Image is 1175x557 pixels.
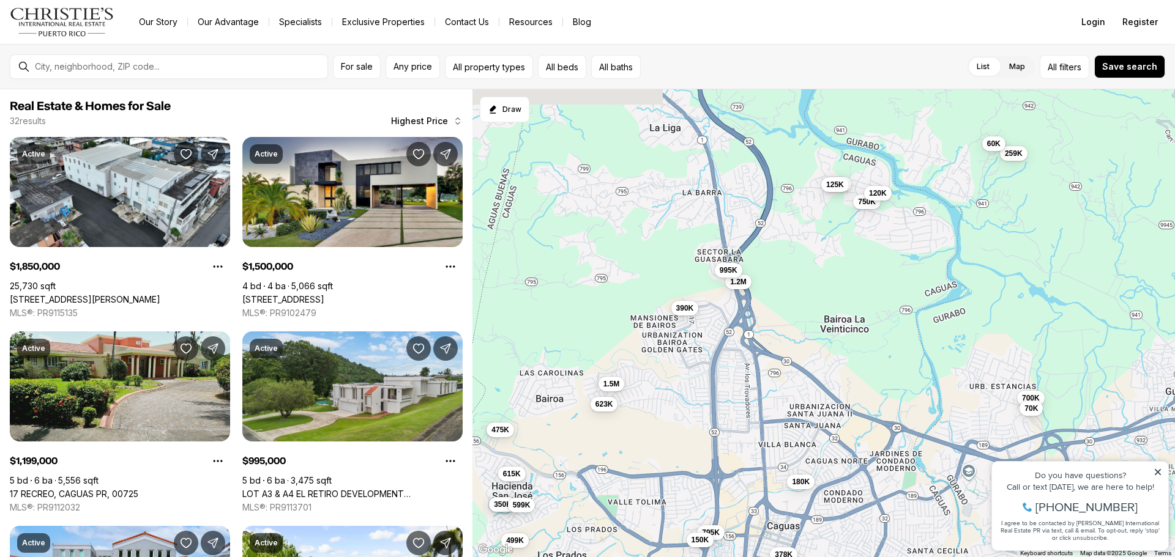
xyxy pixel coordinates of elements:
[1005,149,1023,158] span: 259K
[201,531,225,555] button: Share Property
[591,397,618,411] button: 623K
[242,489,463,500] a: LOT A3 & A4 EL RETIRO DEVELOPMENT CONSTITUCION STREET, CAGUAS PR, 00727
[999,56,1035,78] label: Map
[391,116,448,126] span: Highest Price
[513,500,531,510] span: 599K
[1115,10,1165,34] button: Register
[702,528,720,537] span: 795K
[787,474,815,489] button: 180K
[499,13,562,31] a: Resources
[206,254,230,279] button: Property options
[433,531,458,555] button: Share Property
[406,336,431,361] button: Save Property: LOT A3 & A4 EL RETIRO DEVELOPMENT CONSTITUCION STREET
[1059,61,1081,73] span: filters
[1040,55,1089,79] button: Allfilters
[333,55,381,79] button: For sale
[487,422,514,437] button: 475K
[438,449,463,473] button: Property options
[433,336,458,361] button: Share Property
[1020,401,1043,416] button: 70K
[206,449,230,473] button: Property options
[255,538,278,548] p: Active
[792,477,810,487] span: 180K
[1081,17,1105,27] span: Login
[341,62,373,72] span: For sale
[1094,55,1165,78] button: Save search
[595,399,613,409] span: 623K
[1017,391,1045,405] button: 700K
[1022,393,1040,403] span: 700K
[433,142,458,166] button: Share Property
[438,254,463,279] button: Property options
[394,62,432,72] span: Any price
[22,344,45,353] p: Active
[599,377,625,391] button: 1.5M
[715,263,742,278] button: 995K
[1024,404,1038,413] span: 70K
[508,498,535,512] button: 599K
[201,142,225,166] button: Share Property
[826,180,844,190] span: 125K
[50,57,152,70] span: [PHONE_NUMBER]
[445,55,533,79] button: All property types
[1048,61,1057,73] span: All
[15,75,174,98] span: I agree to be contacted by [PERSON_NAME] International Real Estate PR via text, call & email. To ...
[563,13,601,31] a: Blog
[13,39,177,48] div: Call or text [DATE], we are here to help!
[269,13,332,31] a: Specialists
[10,489,138,500] a: 17 RECREO, CAGUAS PR, 00725
[22,538,45,548] p: Active
[697,525,725,540] button: 795K
[491,425,509,435] span: 475K
[824,177,851,191] button: 145K
[687,533,714,547] button: 150K
[501,533,529,548] button: 499K
[384,109,470,133] button: Highest Price
[174,142,198,166] button: Save Property: 33 AV RAFAEL CORDERO #110
[864,186,892,201] button: 120K
[406,531,431,555] button: Save Property: URB GRAN VISTA I EL PASEO #109A
[987,139,1001,149] span: 60K
[538,55,586,79] button: All beds
[853,194,881,209] button: 750K
[821,177,849,192] button: 125K
[1000,146,1028,161] button: 259K
[201,336,225,361] button: Share Property
[676,303,694,313] span: 390K
[858,197,876,207] span: 750K
[1074,10,1113,34] button: Login
[406,142,431,166] button: Save Property: 694 GALICIA ST
[671,301,699,315] button: 390K
[503,469,521,479] span: 615K
[591,55,641,79] button: All baths
[10,294,160,305] a: 33 AV RAFAEL CORDERO #110, CAGUAS PR, 00725
[188,13,269,31] a: Our Advantage
[174,531,198,555] button: Save Property: 15 Via Naranjales 15 VIA NARANJALES LAS NUBES HACIENDA DE SAN JOSE
[480,97,529,122] button: Start drawing
[725,275,752,289] button: 1.2M
[982,136,1005,151] button: 60K
[386,55,440,79] button: Any price
[435,13,499,31] button: Contact Us
[489,497,517,512] button: 350K
[10,116,46,126] p: 32 results
[332,13,435,31] a: Exclusive Properties
[730,277,747,287] span: 1.2M
[603,379,620,389] span: 1.5M
[720,265,737,275] span: 995K
[22,149,45,159] p: Active
[255,149,278,159] p: Active
[1122,17,1158,27] span: Register
[129,13,187,31] a: Our Story
[255,344,278,353] p: Active
[692,535,709,545] span: 150K
[1102,62,1157,72] span: Save search
[869,188,887,198] span: 120K
[498,467,526,481] button: 615K
[494,500,512,509] span: 350K
[10,7,114,37] img: logo
[506,536,524,545] span: 499K
[13,28,177,36] div: Do you have questions?
[242,294,324,305] a: 694 GALICIA ST, CAGUAS PR, 00725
